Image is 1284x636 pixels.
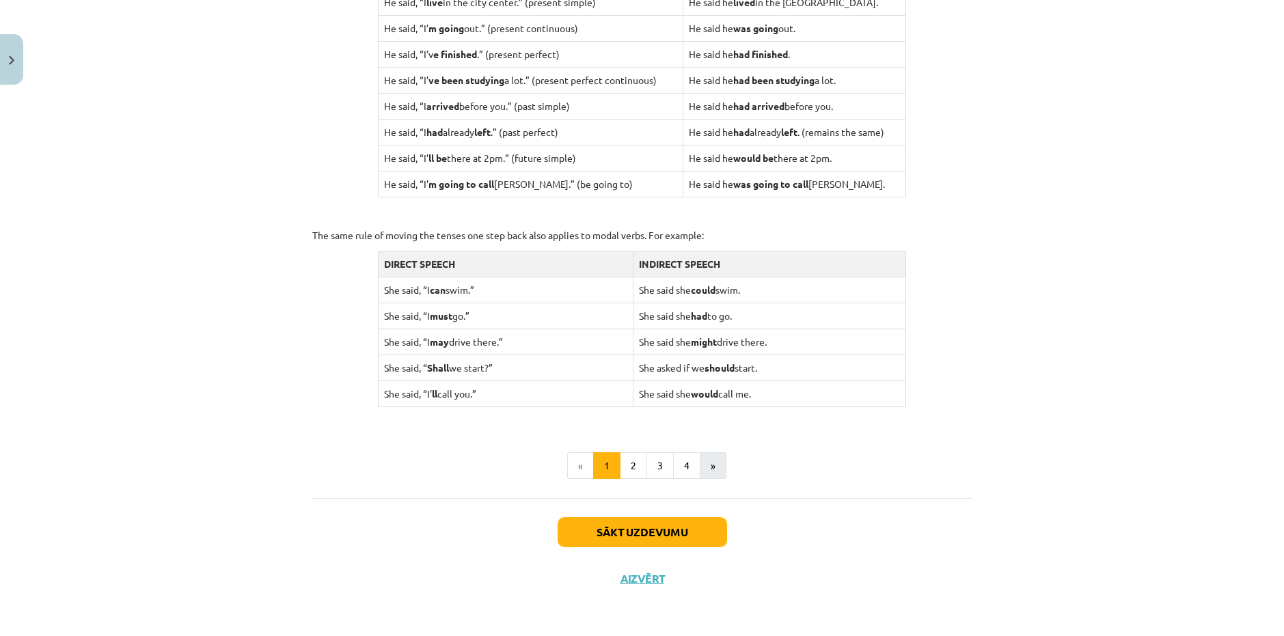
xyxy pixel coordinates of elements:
[633,355,906,381] td: She asked if we start.
[691,335,717,348] strong: might
[428,178,494,190] strong: m going to call
[733,126,750,138] strong: had
[379,171,683,197] td: He said, “I’ [PERSON_NAME].” (be going to)
[379,67,683,93] td: He said, “I’ a lot.” (present perfect continuous)
[379,93,683,119] td: He said, “I before you.” (past simple)
[426,126,443,138] strong: had
[733,178,808,190] strong: was going to call
[616,572,668,585] button: Aizvērt
[428,152,447,164] strong: ll be
[733,152,774,164] strong: would be
[683,67,906,93] td: He said he a lot.
[683,41,906,67] td: He said he .
[379,119,683,145] td: He said, “I already .” (past perfect)
[683,171,906,197] td: He said he [PERSON_NAME].
[379,277,633,303] td: She said, “I swim.”
[379,381,633,406] td: She said, “I’ call you.”
[474,126,491,138] strong: left
[683,93,906,119] td: He said he before you.
[430,335,449,348] strong: may
[428,22,464,34] strong: m going
[430,309,452,322] strong: must
[427,361,449,374] strong: Shall
[705,361,735,374] strong: should
[633,277,906,303] td: She said she swim.
[633,381,906,406] td: She said she call me.
[379,251,633,277] td: DIRECT SPEECH
[691,309,707,322] strong: had
[733,22,778,34] strong: was going
[683,145,906,171] td: He said he there at 2pm.
[433,48,477,60] strong: e finished
[683,119,906,145] td: He said he already . (remains the same)
[633,303,906,329] td: She said she to go.
[312,452,972,480] nav: Page navigation example
[379,41,683,67] td: He said, “I’v .” (present perfect)
[691,284,715,296] strong: could
[379,303,633,329] td: She said, “I go.”
[733,100,784,112] strong: had arrived
[673,452,700,480] button: 4
[700,452,726,480] button: »
[683,15,906,41] td: He said he out.
[379,15,683,41] td: He said, “I’ out.” (present continuous)
[733,48,788,60] strong: had finished
[312,228,972,243] p: The same rule of moving the tenses one step back also applies to modal verbs. For example:
[620,452,647,480] button: 2
[593,452,620,480] button: 1
[633,329,906,355] td: She said she drive there.
[691,387,718,400] strong: would
[781,126,797,138] strong: left
[633,251,906,277] td: INDIRECT SPEECH
[558,517,727,547] button: Sākt uzdevumu
[9,56,14,65] img: icon-close-lesson-0947bae3869378f0d4975bcd49f059093ad1ed9edebbc8119c70593378902aed.svg
[379,145,683,171] td: He said, “I’ there at 2pm.” (future simple)
[379,355,633,381] td: She said, “ we start?”
[379,329,633,355] td: She said, “I drive there.”
[646,452,674,480] button: 3
[428,74,504,86] strong: ve been studying
[733,74,815,86] strong: had been studying
[430,284,446,296] strong: can
[432,387,437,400] strong: ll
[426,100,459,112] strong: arrived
